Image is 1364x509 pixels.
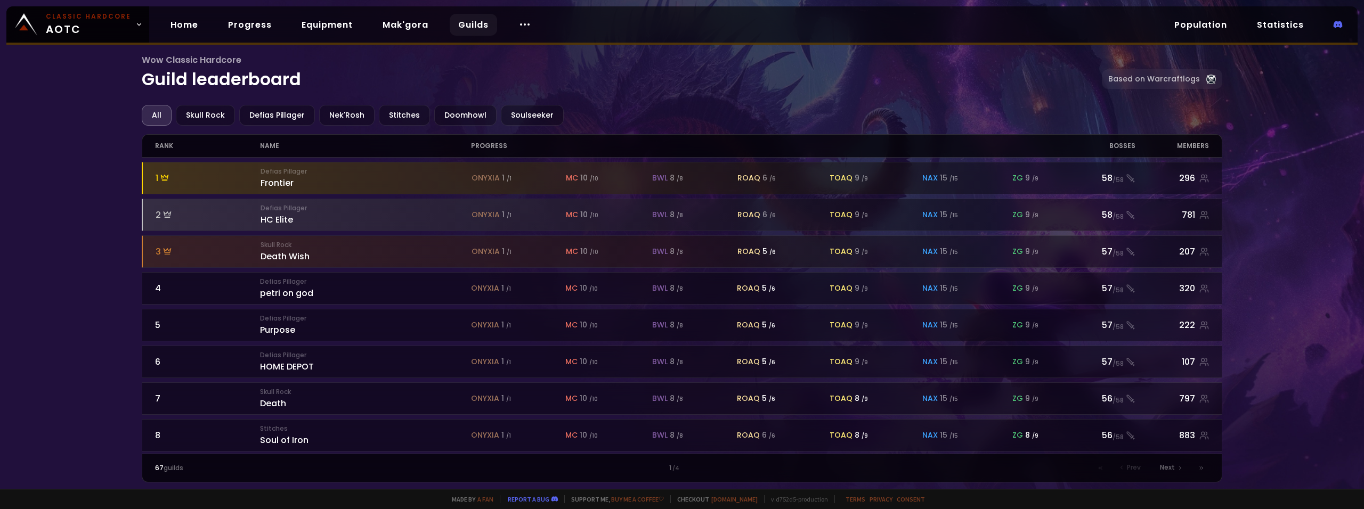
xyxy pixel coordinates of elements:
[737,356,760,367] span: roaq
[1113,396,1124,405] small: / 58
[1113,322,1124,332] small: / 58
[769,432,775,440] small: / 6
[589,358,598,366] small: / 10
[1012,283,1023,294] span: zg
[611,495,664,503] a: Buy me a coffee
[855,430,868,441] div: 8
[1127,463,1141,472] span: Prev
[155,429,261,442] div: 8
[260,314,471,323] small: Defias Pillager
[670,173,683,184] div: 8
[670,246,683,257] div: 8
[506,322,511,330] small: / 1
[1012,356,1023,367] span: zg
[940,430,958,441] div: 15
[6,6,149,43] a: Classic HardcoreAOTC
[1032,432,1038,440] small: / 9
[670,356,683,367] div: 8
[507,175,511,183] small: / 1
[737,173,760,184] span: roaq
[162,14,207,36] a: Home
[472,173,500,184] span: onyxia
[922,319,938,331] span: nax
[677,175,683,183] small: / 8
[830,319,852,331] span: toaq
[830,173,852,184] span: toaq
[949,211,958,219] small: / 15
[862,175,868,183] small: / 9
[142,199,1223,231] a: 2Defias PillagerHC Eliteonyxia 1 /1mc 10 /10bwl 8 /8roaq 6 /6toaq 9 /9nax 15 /15zg 9 /958/58781
[862,358,868,366] small: / 9
[508,495,549,503] a: Report a bug
[769,358,775,366] small: / 6
[1051,208,1135,221] div: 58
[677,211,683,219] small: / 8
[155,282,261,295] div: 4
[1113,249,1124,258] small: / 58
[855,319,868,331] div: 9
[862,211,868,219] small: / 9
[142,235,1223,268] a: 3Skull RockDeath Wishonyxia 1 /1mc 10 /10bwl 8 /8roaq 5 /6toaq 9 /9nax 15 /15zg 9 /957/58207
[855,283,868,294] div: 9
[922,430,938,441] span: nax
[1032,248,1038,256] small: / 9
[590,211,598,219] small: / 10
[1032,395,1038,403] small: / 9
[260,387,471,410] div: Death
[472,209,500,220] span: onyxia
[762,430,775,441] div: 6
[870,495,892,503] a: Privacy
[565,430,578,441] span: mc
[1012,319,1023,331] span: zg
[652,173,668,184] span: bwl
[261,240,472,263] div: Death Wish
[260,277,471,286] small: Defias Pillager
[769,395,775,403] small: / 6
[1206,75,1216,84] img: Warcraftlog
[565,393,578,404] span: mc
[677,358,683,366] small: / 8
[855,246,868,257] div: 9
[762,209,776,220] div: 6
[142,419,1223,451] a: 8StitchesSoul of Irononyxia 1 /1mc 10 /10bwl 8 /8roaq 6 /6toaq 8 /9nax 15 /15zg 8 /956/58883
[589,395,598,403] small: / 10
[1135,171,1209,185] div: 296
[846,495,865,503] a: Terms
[1113,175,1124,185] small: / 58
[566,209,578,220] span: mc
[260,424,471,433] small: Stitches
[507,211,511,219] small: / 1
[589,322,598,330] small: / 10
[142,382,1223,415] a: 7Skull RockDeathonyxia 1 /1mc 10 /10bwl 8 /8roaq 5 /6toaq 8 /9nax 15 /15zg 9 /956/58797
[434,105,497,126] div: Doomhowl
[672,464,679,473] small: / 4
[580,430,598,441] div: 10
[1113,212,1124,221] small: / 58
[566,246,578,257] span: mc
[445,495,493,503] span: Made by
[155,355,261,368] div: 6
[502,246,511,257] div: 1
[1012,173,1023,184] span: zg
[261,167,472,176] small: Defias Pillager
[565,283,578,294] span: mc
[1135,392,1209,405] div: 797
[472,246,500,257] span: onyxia
[830,283,852,294] span: toaq
[862,322,868,330] small: / 9
[1113,432,1124,442] small: / 58
[477,495,493,503] a: a fan
[1135,208,1209,221] div: 781
[142,309,1223,341] a: 5Defias PillagerPurposeonyxia 1 /1mc 10 /10bwl 8 /8roaq 5 /6toaq 9 /9nax 15 /15zg 9 /957/58222
[260,314,471,336] div: Purpose
[261,203,472,226] div: HC Elite
[590,175,598,183] small: / 10
[155,392,261,405] div: 7
[1032,175,1038,183] small: / 9
[762,283,775,294] div: 5
[565,356,578,367] span: mc
[46,12,131,21] small: Classic Hardcore
[855,209,868,220] div: 9
[501,430,511,441] div: 1
[769,248,776,256] small: / 6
